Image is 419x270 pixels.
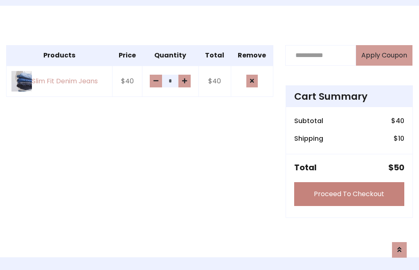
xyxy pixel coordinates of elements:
[394,135,404,142] h6: $
[398,134,404,143] span: 10
[388,162,404,172] h5: $
[198,66,231,97] td: $40
[11,71,107,92] a: Slim Fit Denim Jeans
[142,45,198,66] th: Quantity
[294,182,404,206] a: Proceed To Checkout
[112,45,142,66] th: Price
[391,117,404,125] h6: $
[294,162,317,172] h5: Total
[294,91,404,102] h4: Cart Summary
[396,116,404,126] span: 40
[394,162,404,173] span: 50
[294,117,323,125] h6: Subtotal
[112,66,142,97] td: $40
[7,45,113,66] th: Products
[198,45,231,66] th: Total
[231,45,273,66] th: Remove
[294,135,323,142] h6: Shipping
[356,45,412,66] button: Apply Coupon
